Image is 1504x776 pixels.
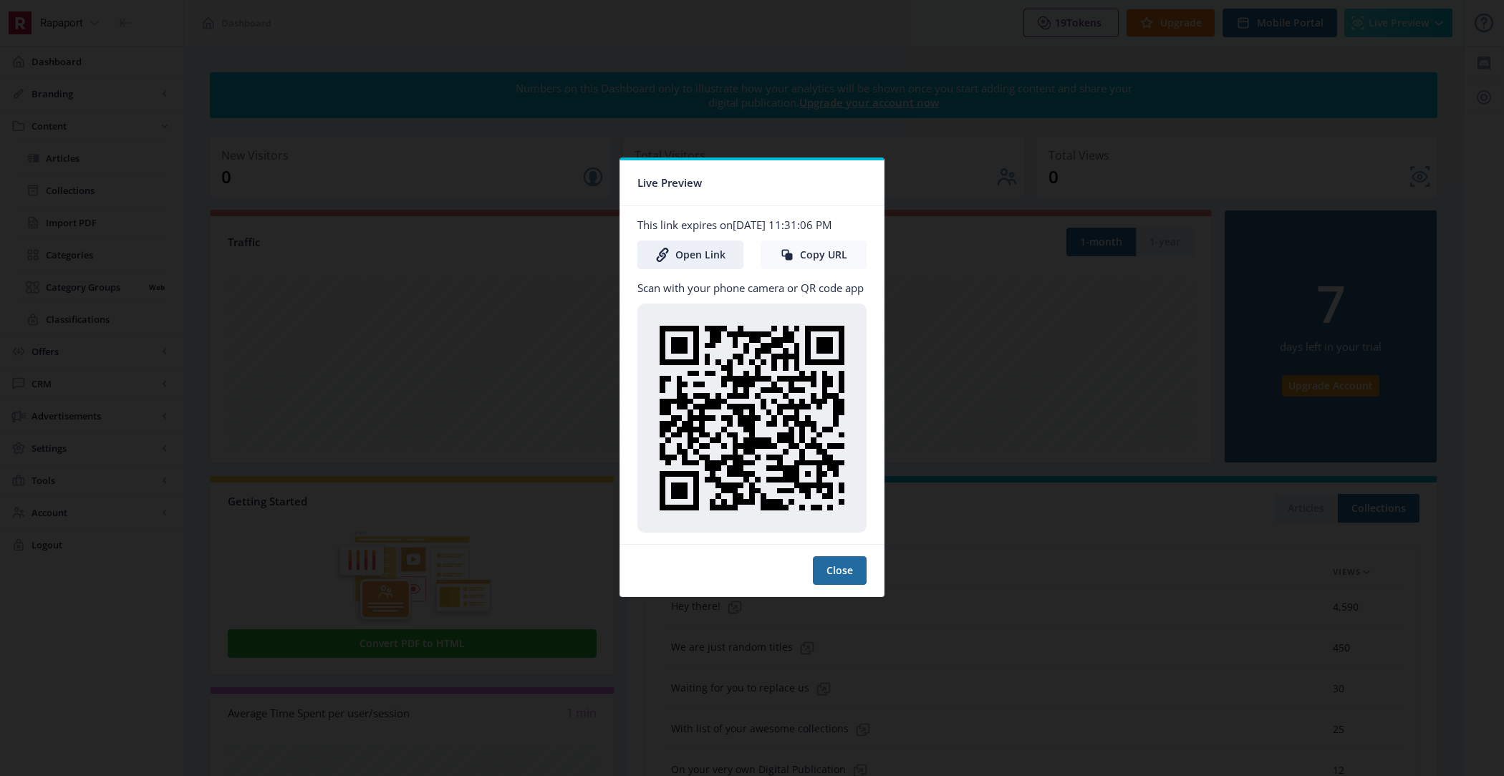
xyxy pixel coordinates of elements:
span: [DATE] 11:31:06 PM [733,218,831,232]
p: Scan with your phone camera or QR code app [637,281,867,295]
a: Open Link [637,241,743,269]
p: This link expires on [637,218,867,232]
span: Live Preview [637,172,702,194]
button: Copy URL [761,241,867,269]
button: Close [813,556,867,585]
